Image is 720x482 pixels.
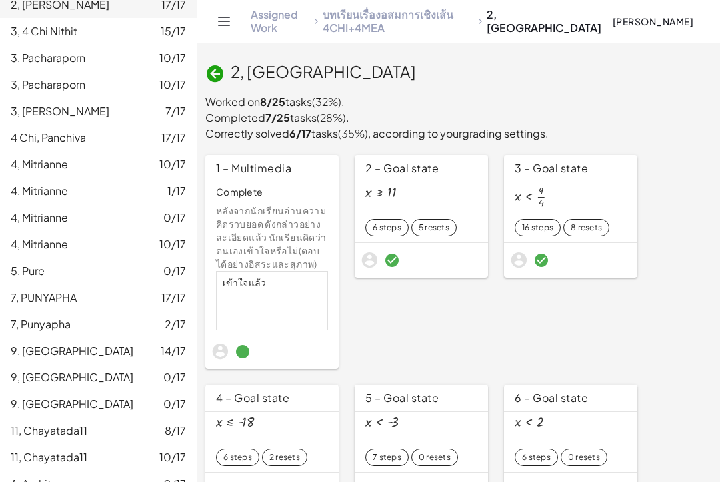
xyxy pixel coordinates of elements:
a: Assigned Work [251,8,309,35]
span: 0/17 [163,210,186,226]
span: 10/17 [159,449,186,465]
span: 11, Chayatada11 [11,423,87,437]
span: 7, PUNYAPHA [11,290,77,304]
span: 7, Punyapha [11,317,71,331]
span: 11, Chayatada11 [11,450,87,464]
div: 6 steps [522,451,551,463]
div: 6 – Goal state [504,385,637,411]
b: 6/17 [289,126,311,140]
span: 8/17 [165,423,186,439]
span: 10/17 [159,77,186,93]
span: 10/17 [159,50,186,66]
b: 7/25 [265,111,290,124]
button: [PERSON_NAME] [601,9,704,33]
i: Task finished. [235,344,251,360]
div: 0 resets [568,451,600,463]
span: 17/17 [161,290,186,306]
div: 4 – Goal state [205,385,339,411]
div: 2 – Goal state [355,155,488,182]
span: 10/17 [159,236,186,252]
span: 2, [GEOGRAPHIC_DATA] [231,61,416,81]
span: 14/17 [161,343,186,359]
div: 7 steps [373,451,401,463]
div: 16 steps [522,222,553,233]
span: 9, [GEOGRAPHIC_DATA] [11,397,133,411]
span: (28%) [317,111,346,124]
a: grading settings [462,126,545,140]
span: 3, [PERSON_NAME] [11,104,109,118]
i: Task finished and correct. [384,252,400,268]
span: 0/17 [163,396,186,412]
span: 9, [GEOGRAPHIC_DATA] [11,370,133,384]
div: หลังจากนักเรียนอ่านความคิดรวบยอด ดังกล่าวอย่างละเอียดแล้ว นักเรียนคิดว่าตนเองเข้าใจหรือไม่(ตอบได้... [216,204,328,271]
div: 2 resets [269,451,300,463]
div: 3 – Goal state [504,155,637,182]
div: 8 resets [571,222,602,233]
span: [PERSON_NAME] [612,15,693,27]
div: Correctly solved tasks , according to your . [205,126,712,142]
div: Worked on tasks . [205,94,712,110]
span: 4, Mitrianne [11,210,68,224]
span: 15/17 [161,23,186,39]
span: 0/17 [163,263,186,279]
a: บทเรียนเรื่องอสมการเชิงเส้น 4CHI+4MEA [323,8,473,35]
span: 1/17 [167,183,186,199]
span: 3, Pacharaporn [11,51,85,65]
span: 17/17 [161,130,186,146]
span: 5, Pure [11,264,45,278]
div: 5 resets [419,222,449,233]
div: 6 steps [223,451,252,463]
button: Toggle navigation [213,11,235,32]
div: 6 steps [373,222,401,233]
div: เข้าใจแล้ว [217,272,327,290]
span: 4 Chi, Panchiva [11,130,86,144]
span: 7/17 [165,103,186,119]
div: 5 – Goal state [355,385,488,411]
div: 0 resets [419,451,451,463]
span: 3, Pacharaporn [11,77,85,91]
span: 0/17 [163,369,186,385]
span: 4, Mitrianne [11,157,68,171]
span: 4, Mitrianne [11,184,68,198]
span: (35%) [338,126,368,140]
span: Complete [216,186,263,198]
span: 2/17 [165,316,186,332]
span: 9, [GEOGRAPHIC_DATA] [11,344,133,358]
i: Task finished and correct. [533,252,549,268]
span: (32%) [312,95,341,109]
div: Completed tasks . [205,110,712,126]
div: 1 – Multimedia [205,155,339,182]
b: 8/25 [260,95,285,109]
span: 4, Mitrianne [11,237,68,251]
span: 10/17 [159,156,186,172]
span: 3, 4 Chi Nithit [11,24,77,38]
